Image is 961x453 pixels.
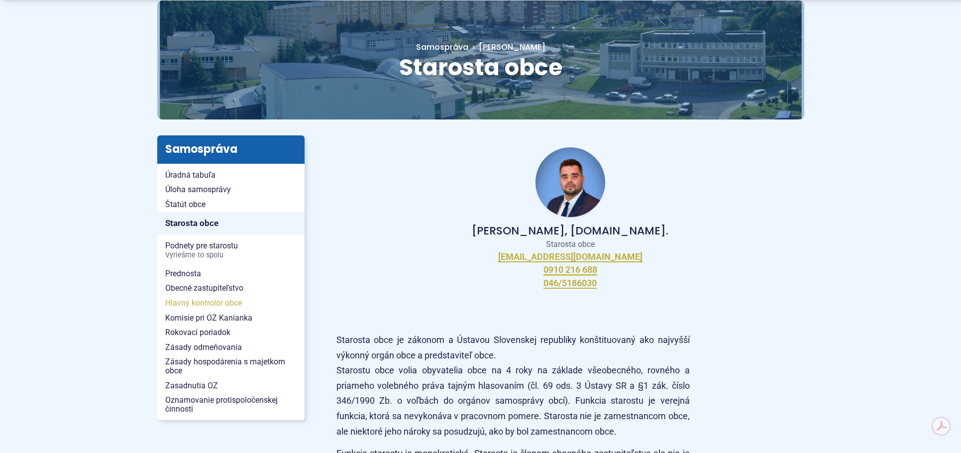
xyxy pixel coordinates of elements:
[535,147,605,217] img: Fotka - starosta obce
[165,266,297,281] span: Prednosta
[157,266,305,281] a: Prednosta
[543,278,597,289] a: 046/5186030
[165,393,297,416] span: Oznamovanie protispoločenskej činnosti
[157,238,305,262] a: Podnety pre starostuVyriešme to spolu
[157,182,305,197] a: Úloha samosprávy
[399,51,562,83] span: Starosta obce
[157,340,305,355] a: Zásady odmeňovania
[352,225,788,237] p: [PERSON_NAME], [DOMAIN_NAME].
[416,41,468,53] a: Samospráva
[157,212,305,234] a: Starosta obce
[165,378,297,393] span: Zasadnutia OZ
[165,251,297,259] span: Vyriešme to spolu
[165,182,297,197] span: Úloha samosprávy
[157,393,305,416] a: Oznamovanie protispoločenskej činnosti
[165,281,297,296] span: Obecné zastupiteľstvo
[479,41,545,53] span: [PERSON_NAME]
[157,197,305,212] a: Štatút obce
[498,251,642,263] a: [EMAIL_ADDRESS][DOMAIN_NAME]
[165,296,297,311] span: Hlavný kontrolór obce
[165,311,297,326] span: Komisie pri OZ Kanianka
[157,311,305,326] a: Komisie pri OZ Kanianka
[165,168,297,183] span: Úradná tabuľa
[157,378,305,393] a: Zasadnutia OZ
[157,168,305,183] a: Úradná tabuľa
[165,216,297,231] span: Starosta obce
[165,325,297,340] span: Rokovací poriadok
[157,296,305,311] a: Hlavný kontrolór obce
[157,354,305,378] a: Zásady hospodárenia s majetkom obce
[468,41,545,53] a: [PERSON_NAME]
[157,281,305,296] a: Obecné zastupiteľstvo
[352,239,788,249] p: Starosta obce
[165,354,297,378] span: Zásady hospodárenia s majetkom obce
[165,238,297,262] span: Podnety pre starostu
[165,340,297,355] span: Zásady odmeňovania
[157,325,305,340] a: Rokovací poriadok
[157,135,305,163] h3: Samospráva
[336,333,690,439] p: Starosta obce je zákonom a Ústavou Slovenskej republiky konštituovaný ako najvyšší výkonný orgán ...
[543,264,597,276] a: 0910 216 688
[165,197,297,212] span: Štatút obce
